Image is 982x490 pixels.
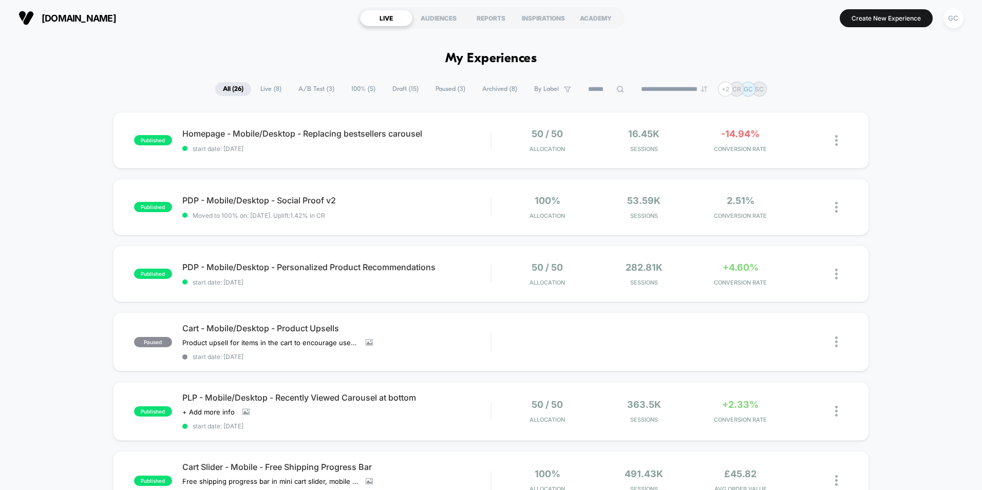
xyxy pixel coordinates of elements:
[182,195,490,205] span: PDP - Mobile/Desktop - Social Proof v2
[695,212,786,219] span: CONVERSION RATE
[627,399,661,410] span: 363.5k
[42,13,116,24] span: [DOMAIN_NAME]
[701,86,707,92] img: end
[182,477,358,485] span: Free shipping progress bar in mini cart slider, mobile only
[732,85,741,93] p: CR
[940,8,967,29] button: GC
[598,416,690,423] span: Sessions
[532,399,563,410] span: 50 / 50
[598,279,690,286] span: Sessions
[530,145,565,153] span: Allocation
[215,82,251,96] span: All ( 26 )
[134,476,172,486] span: published
[835,406,838,417] img: close
[530,416,565,423] span: Allocation
[723,262,759,273] span: +4.60%
[182,408,235,416] span: + Add more info
[182,323,490,333] span: Cart - Mobile/Desktop - Product Upsells
[695,416,786,423] span: CONVERSION RATE
[744,85,753,93] p: GC
[840,9,933,27] button: Create New Experience
[535,468,560,479] span: 100%
[835,336,838,347] img: close
[15,10,119,26] button: [DOMAIN_NAME]
[532,262,563,273] span: 50 / 50
[134,269,172,279] span: published
[695,145,786,153] span: CONVERSION RATE
[598,212,690,219] span: Sessions
[182,278,490,286] span: start date: [DATE]
[695,279,786,286] span: CONVERSION RATE
[253,82,289,96] span: Live ( 8 )
[530,212,565,219] span: Allocation
[182,338,358,347] span: Product upsell for items in the cart to encourage users to add more items to their basket/increas...
[755,85,764,93] p: SC
[134,406,172,417] span: published
[18,10,34,26] img: Visually logo
[943,8,964,28] div: GC
[535,195,560,206] span: 100%
[182,262,490,272] span: PDP - Mobile/Desktop - Personalized Product Recommendations
[182,128,490,139] span: Homepage - Mobile/Desktop - Replacing bestsellers carousel
[628,128,659,139] span: 16.45k
[182,353,490,361] span: start date: [DATE]
[626,262,663,273] span: 282.81k
[465,10,517,26] div: REPORTS
[182,145,490,153] span: start date: [DATE]
[475,82,525,96] span: Archived ( 8 )
[182,422,490,430] span: start date: [DATE]
[182,392,490,403] span: PLP - Mobile/Desktop - Recently Viewed Carousel at bottom
[412,10,465,26] div: AUDIENCES
[721,128,760,139] span: -14.94%
[445,51,537,66] h1: My Experiences
[724,468,757,479] span: £45.82
[835,475,838,486] img: close
[385,82,426,96] span: Draft ( 15 )
[625,468,663,479] span: 491.43k
[517,10,570,26] div: INSPIRATIONS
[570,10,622,26] div: ACADEMY
[835,269,838,279] img: close
[534,85,559,93] span: By Label
[291,82,342,96] span: A/B Test ( 3 )
[134,135,172,145] span: published
[532,128,563,139] span: 50 / 50
[134,337,172,347] span: paused
[722,399,759,410] span: +2.33%
[718,82,733,97] div: + 2
[344,82,383,96] span: 100% ( 5 )
[134,202,172,212] span: published
[193,212,325,219] span: Moved to 100% on: [DATE] . Uplift: 1.42% in CR
[428,82,473,96] span: Paused ( 3 )
[598,145,690,153] span: Sessions
[835,202,838,213] img: close
[530,279,565,286] span: Allocation
[727,195,754,206] span: 2.51%
[182,462,490,472] span: Cart Slider - Mobile - Free Shipping Progress Bar
[627,195,660,206] span: 53.59k
[360,10,412,26] div: LIVE
[835,135,838,146] img: close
